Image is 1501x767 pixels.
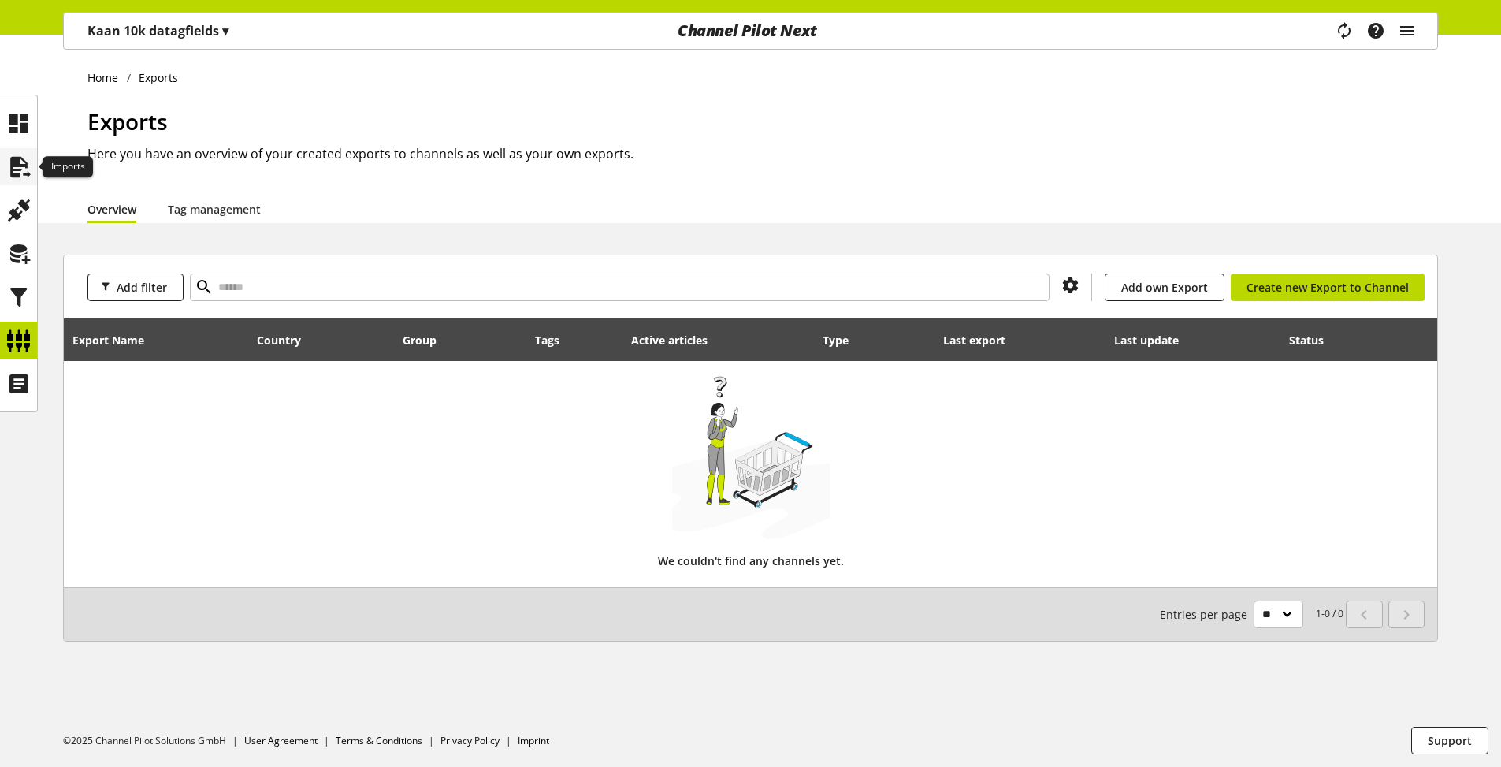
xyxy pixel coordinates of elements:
span: Exports [87,106,168,136]
div: Last export [943,332,1021,348]
div: Active articles [631,332,723,348]
div: Last update [1114,332,1194,348]
div: Type [823,332,864,348]
a: Add own Export [1105,274,1224,301]
a: Terms & Conditions [336,734,422,747]
p: Kaan 10k datagfields [87,21,228,40]
div: We couldn't find any channels yet. [72,540,1429,582]
div: Tags [535,332,559,348]
nav: main navigation [63,12,1438,50]
span: Add filter [117,279,167,296]
a: User Agreement [244,734,318,747]
div: Status [1289,332,1339,348]
a: Imprint [518,734,549,747]
button: Support [1411,727,1488,754]
a: Privacy Policy [440,734,500,747]
span: ▾ [222,22,228,39]
a: Home [87,69,127,86]
a: Overview [87,201,136,218]
span: Create new Export to Channel [1246,279,1409,296]
div: Export Name [72,332,160,348]
div: Group [403,332,452,348]
button: Add filter [87,274,184,301]
small: 1-0 / 0 [1160,601,1343,628]
span: Entries per page [1160,606,1254,623]
span: Add own Export [1121,279,1208,296]
div: Country [257,332,317,348]
h2: Here you have an overview of your created exports to channels as well as your own exports. [87,144,1438,163]
div: Imports [43,156,93,178]
span: Support [1428,732,1472,749]
li: ©2025 Channel Pilot Solutions GmbH [63,734,244,748]
a: Tag management [168,201,261,218]
a: Create new Export to Channel [1231,274,1425,301]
